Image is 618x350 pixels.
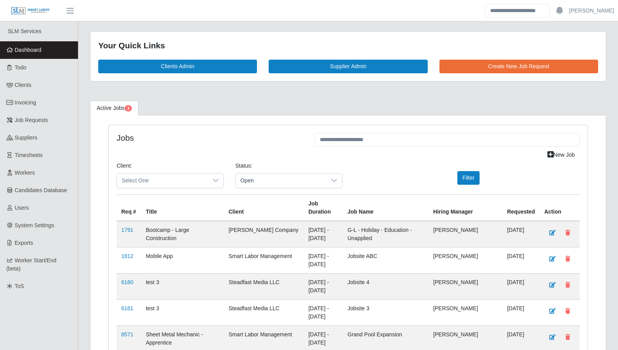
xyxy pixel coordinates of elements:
[15,222,54,228] span: System Settings
[224,299,304,325] td: Steadfast Media LLC
[141,221,224,247] td: Bootcamp - Large Construction
[11,7,50,15] img: SLM Logo
[121,253,133,259] a: 1812
[121,305,133,311] a: 6161
[15,187,67,193] span: Candidates Database
[141,247,224,273] td: Mobile App
[343,247,429,273] td: Jobsite ABC
[269,60,427,73] a: Supplier Admin
[121,331,133,338] a: 8571
[15,205,29,211] span: Users
[117,173,208,188] span: Select One
[15,170,35,176] span: Workers
[117,133,303,143] h4: Jobs
[569,7,614,15] a: [PERSON_NAME]
[90,101,138,116] a: Active Jobs
[224,273,304,299] td: Steadfast Media LLC
[125,105,132,111] span: Pending Jobs
[15,240,33,246] span: Exports
[429,299,502,325] td: [PERSON_NAME]
[304,273,343,299] td: [DATE] - [DATE]
[117,194,141,221] th: Req #
[15,47,42,53] span: Dashboard
[15,152,43,158] span: Timesheets
[439,60,598,73] a: Create New Job Request
[224,194,304,221] th: Client
[304,194,343,221] th: Job Duration
[141,299,224,325] td: test 3
[8,28,41,34] span: SLM Services
[429,273,502,299] td: [PERSON_NAME]
[15,64,27,71] span: Todo
[304,299,343,325] td: [DATE] - [DATE]
[15,283,24,289] span: ToS
[502,221,540,247] td: [DATE]
[429,194,502,221] th: Hiring Manager
[117,162,132,170] label: Client:
[343,273,429,299] td: Jobsite 4
[502,273,540,299] td: [DATE]
[236,162,253,170] label: Status:
[15,117,48,123] span: Job Requests
[485,4,550,18] input: Search
[224,247,304,273] td: Smart Labor Management
[542,148,580,162] a: New Job
[121,279,133,285] a: 6160
[15,99,36,106] span: Invoicing
[429,221,502,247] td: [PERSON_NAME]
[141,273,224,299] td: test 3
[98,39,598,52] div: Your Quick Links
[6,257,57,272] span: Worker Start/End (beta)
[343,194,429,221] th: Job Name
[121,227,133,233] a: 1791
[540,194,580,221] th: Action
[502,299,540,325] td: [DATE]
[15,134,37,141] span: Suppliers
[236,173,327,188] span: Open
[304,221,343,247] td: [DATE] - [DATE]
[98,60,257,73] a: Clients Admin
[502,247,540,273] td: [DATE]
[502,194,540,221] th: Requested
[429,247,502,273] td: [PERSON_NAME]
[457,171,480,185] button: Filter
[343,221,429,247] td: G-L - Holiday - Education - Unapplied
[343,299,429,325] td: Jobsite 3
[141,194,224,221] th: Title
[15,82,32,88] span: Clients
[304,247,343,273] td: [DATE] - [DATE]
[224,221,304,247] td: [PERSON_NAME] Company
